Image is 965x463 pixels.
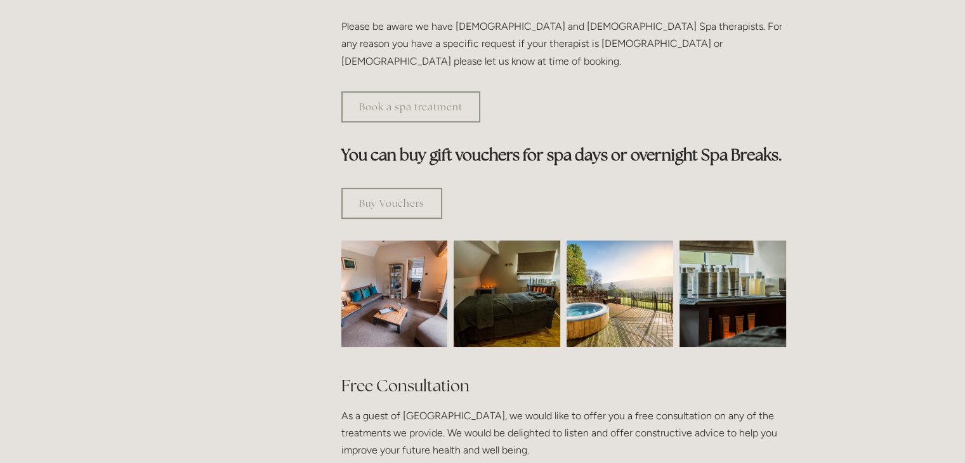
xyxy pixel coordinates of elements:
h2: Free Consultation [341,375,786,397]
a: Book a spa treatment [341,91,480,122]
p: As a guest of [GEOGRAPHIC_DATA], we would like to offer you a free consultation on any of the tre... [341,407,786,459]
img: Body creams in the spa room, Losehill House Hotel and Spa [653,240,813,347]
img: Spa room, Losehill House Hotel and Spa [427,240,587,347]
img: Waiting room, spa room, Losehill House Hotel and Spa [315,240,475,347]
strong: You can buy gift vouchers for spa days or overnight Spa Breaks. [341,145,782,165]
img: Outdoor jacuzzi with a view of the Peak District, Losehill House Hotel and Spa [567,240,673,347]
a: Buy Vouchers [341,188,442,219]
